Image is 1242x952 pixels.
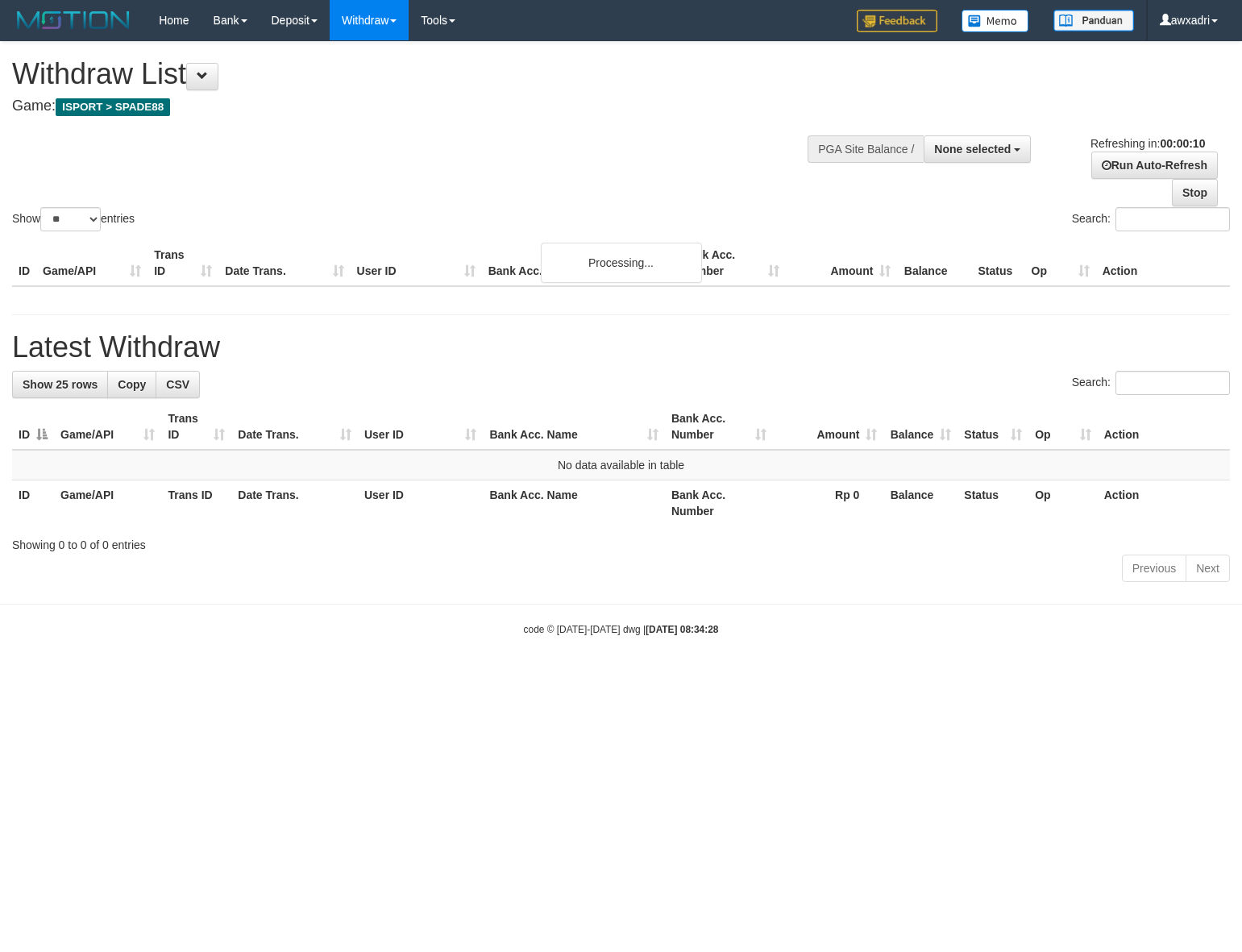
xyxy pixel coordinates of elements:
strong: 00:00:10 [1160,137,1205,150]
th: Amount: activate to sort column ascending [773,404,883,450]
select: Showentries [40,207,101,231]
a: Copy [107,371,156,398]
label: Search: [1072,371,1230,395]
th: Status [971,240,1024,286]
th: Date Trans. [231,480,358,526]
a: Next [1186,555,1230,582]
a: CSV [156,371,200,398]
th: Bank Acc. Name [482,240,675,286]
strong: [DATE] 08:34:28 [646,624,718,635]
a: Previous [1122,555,1186,582]
th: Amount [786,240,897,286]
span: CSV [166,378,189,391]
h4: Game: [12,98,812,114]
a: Show 25 rows [12,371,108,398]
th: Bank Acc. Number [675,240,786,286]
th: ID [12,480,54,526]
th: User ID: activate to sort column ascending [358,404,484,450]
label: Search: [1072,207,1230,231]
th: Action [1098,480,1230,526]
span: Refreshing in: [1090,137,1205,150]
th: Balance: activate to sort column ascending [883,404,957,450]
th: Op [1025,240,1096,286]
th: Op [1028,480,1098,526]
th: Game/API: activate to sort column ascending [54,404,161,450]
input: Search: [1115,207,1230,231]
th: Trans ID [161,480,231,526]
th: Trans ID [147,240,218,286]
span: Show 25 rows [23,378,98,391]
th: Trans ID: activate to sort column ascending [161,404,231,450]
small: code © [DATE]-[DATE] dwg | [524,624,719,635]
img: MOTION_logo.png [12,8,135,32]
th: Bank Acc. Number [665,480,773,526]
img: panduan.png [1053,10,1134,31]
h1: Withdraw List [12,58,812,90]
th: Bank Acc. Name [483,480,664,526]
th: Rp 0 [773,480,883,526]
span: Copy [118,378,146,391]
th: User ID [358,480,484,526]
th: Status [957,480,1028,526]
span: ISPORT > SPADE88 [56,98,170,116]
div: PGA Site Balance / [808,135,924,163]
th: Balance [883,480,957,526]
button: None selected [924,135,1031,163]
span: None selected [934,143,1011,156]
th: Op: activate to sort column ascending [1028,404,1098,450]
td: No data available in table [12,450,1230,480]
th: User ID [351,240,482,286]
h1: Latest Withdraw [12,331,1230,364]
th: Game/API [54,480,161,526]
th: Balance [897,240,971,286]
th: ID [12,240,36,286]
th: Action [1096,240,1230,286]
th: Bank Acc. Number: activate to sort column ascending [665,404,773,450]
th: Action [1098,404,1230,450]
label: Show entries [12,207,135,231]
th: Bank Acc. Name: activate to sort column ascending [483,404,664,450]
a: Run Auto-Refresh [1091,152,1218,179]
div: Showing 0 to 0 of 0 entries [12,530,1230,553]
th: Date Trans. [218,240,350,286]
img: Feedback.jpg [857,10,937,32]
a: Stop [1172,179,1218,206]
th: Game/API [36,240,147,286]
th: ID: activate to sort column descending [12,404,54,450]
div: Processing... [541,243,702,283]
input: Search: [1115,371,1230,395]
th: Status: activate to sort column ascending [957,404,1028,450]
img: Button%20Memo.svg [962,10,1029,32]
th: Date Trans.: activate to sort column ascending [231,404,358,450]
